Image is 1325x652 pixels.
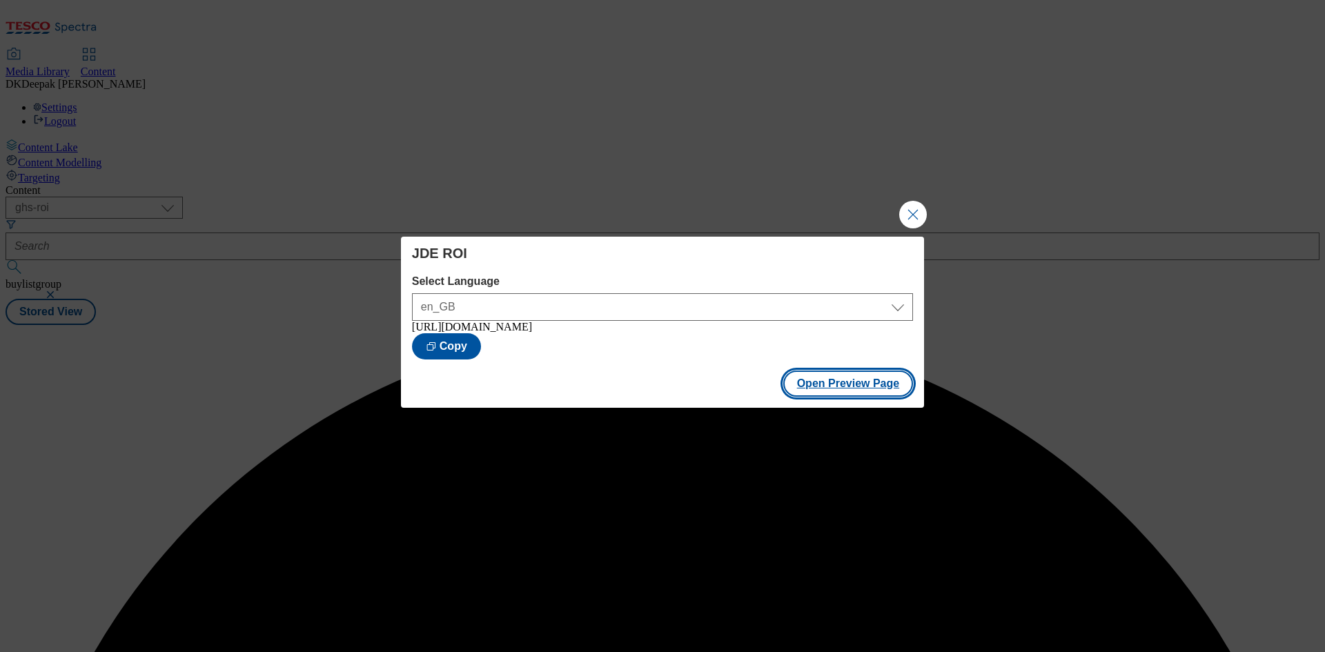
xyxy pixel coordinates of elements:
[783,371,914,397] button: Open Preview Page
[412,245,913,261] h4: JDE ROI
[412,275,913,288] label: Select Language
[899,201,927,228] button: Close Modal
[412,333,481,359] button: Copy
[412,321,913,333] div: [URL][DOMAIN_NAME]
[401,237,924,408] div: Modal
